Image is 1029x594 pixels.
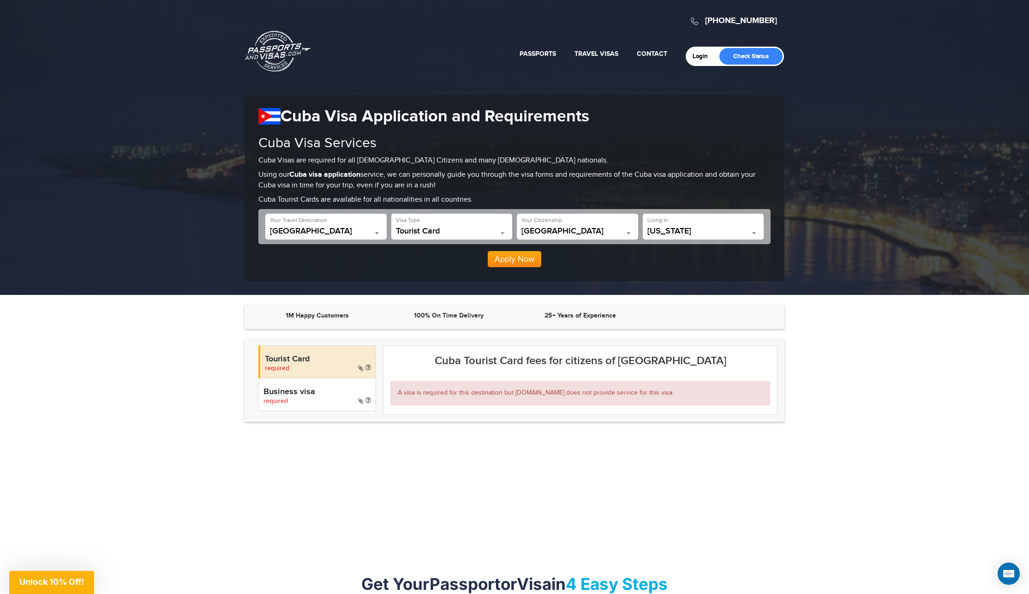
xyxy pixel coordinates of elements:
iframe: Customer reviews powered by Trustpilot [245,431,784,542]
a: Travel Visas [574,50,618,58]
strong: 1M Happy Customers [286,312,349,319]
span: Tourist Card [396,227,508,236]
a: Contact [637,50,667,58]
button: Apply Now [488,251,541,268]
label: Your Citizenship [521,216,562,224]
h1: Cuba Visa Application and Requirements [258,107,771,126]
strong: Cuba visa application [289,170,360,179]
strong: 100% On Time Delivery [414,312,484,319]
a: Check Status [719,48,783,65]
strong: Passport [430,574,501,594]
a: Passports [520,50,556,58]
strong: Visa [517,574,551,594]
label: Living In [647,216,668,224]
a: [PHONE_NUMBER] [705,16,777,26]
a: Login [693,53,714,60]
h3: Cuba Tourist Card fees for citizens of [GEOGRAPHIC_DATA] [390,355,770,367]
p: Cuba Tourist Cards are available for all nationalities in all countries. [258,195,771,205]
div: A visa is required for this destination but [DOMAIN_NAME] does not provide service for this visa. [390,381,770,405]
span: Cuba [270,227,382,236]
span: United States [521,227,634,236]
strong: 25+ Years of Experience [544,312,616,319]
span: California [647,227,760,236]
h4: Tourist Card [265,355,371,364]
h2: Cuba Visa Services [258,136,771,151]
span: United States [521,227,634,240]
mark: 4 Easy Steps [566,574,668,594]
span: Unlock 10% Off! [19,577,84,587]
span: required [263,397,288,405]
span: Tourist Card [396,227,508,240]
iframe: Customer reviews powered by Trustpilot [648,311,775,322]
p: Using our service, we can personally guide you through the visa forms and requirements of the Cub... [258,170,771,191]
span: required [265,365,289,372]
span: California [647,227,760,240]
label: Your Travel Destination [270,216,327,224]
div: Open Intercom Messenger [998,563,1020,585]
p: Cuba Visas are required for all [DEMOGRAPHIC_DATA] Citizens and many [DEMOGRAPHIC_DATA] nationals. [258,156,771,166]
span: Cuba [270,227,382,240]
h2: Get Your or in [245,574,784,594]
h4: Business visa [263,388,371,397]
a: Passports & [DOMAIN_NAME] [245,30,311,72]
label: Visa Type [396,216,420,224]
div: Unlock 10% Off! [9,571,94,594]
